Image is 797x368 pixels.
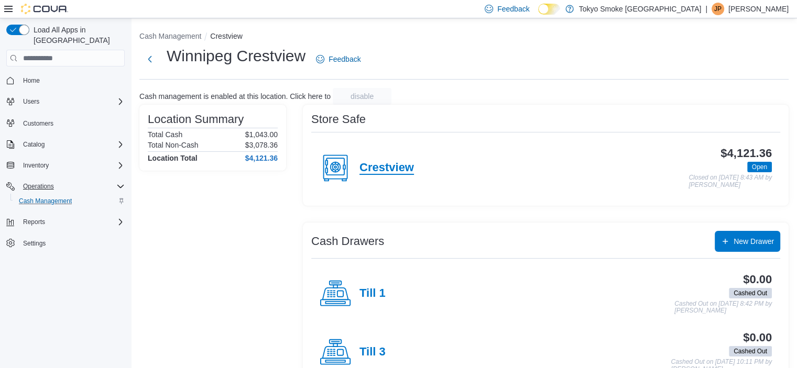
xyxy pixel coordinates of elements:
[23,182,54,191] span: Operations
[29,25,125,46] span: Load All Apps in [GEOGRAPHIC_DATA]
[311,113,366,126] h3: Store Safe
[743,331,772,344] h3: $0.00
[674,300,772,315] p: Cashed Out on [DATE] 8:42 PM by [PERSON_NAME]
[712,3,724,15] div: Jonathan Penheiro
[19,138,49,151] button: Catalog
[2,94,129,109] button: Users
[139,31,789,43] nav: An example of EuiBreadcrumbs
[720,147,772,160] h3: $4,121.36
[148,130,182,139] h6: Total Cash
[19,159,53,172] button: Inventory
[19,237,50,250] a: Settings
[333,88,391,105] button: disable
[538,4,560,15] input: Dark Mode
[19,216,49,228] button: Reports
[351,91,374,102] span: disable
[2,137,129,152] button: Catalog
[23,161,49,170] span: Inventory
[312,49,365,70] a: Feedback
[2,179,129,194] button: Operations
[714,3,722,15] span: JP
[23,119,53,128] span: Customers
[2,236,129,251] button: Settings
[245,154,278,162] h4: $4,121.36
[19,138,125,151] span: Catalog
[19,180,58,193] button: Operations
[734,347,767,356] span: Cashed Out
[752,162,767,172] span: Open
[734,288,767,298] span: Cashed Out
[579,3,702,15] p: Tokyo Smoke [GEOGRAPHIC_DATA]
[245,141,278,149] p: $3,078.36
[210,32,242,40] button: Crestview
[23,218,45,226] span: Reports
[689,174,772,188] p: Closed on [DATE] 8:43 AM by [PERSON_NAME]
[148,154,198,162] h4: Location Total
[23,76,40,85] span: Home
[2,115,129,130] button: Customers
[705,3,707,15] p: |
[19,159,125,172] span: Inventory
[359,287,386,300] h4: Till 1
[245,130,278,139] p: $1,043.00
[23,140,45,149] span: Catalog
[19,180,125,193] span: Operations
[139,92,331,101] p: Cash management is enabled at this location. Click here to
[2,215,129,229] button: Reports
[311,235,384,248] h3: Cash Drawers
[139,49,160,70] button: Next
[359,161,414,175] h4: Crestview
[329,54,361,64] span: Feedback
[743,273,772,286] h3: $0.00
[19,197,72,205] span: Cash Management
[23,239,46,248] span: Settings
[148,141,199,149] h6: Total Non-Cash
[729,346,772,356] span: Cashed Out
[19,237,125,250] span: Settings
[19,74,125,87] span: Home
[19,95,43,108] button: Users
[19,95,125,108] span: Users
[715,231,780,252] button: New Drawer
[148,113,244,126] h3: Location Summary
[15,195,76,207] a: Cash Management
[6,69,125,278] nav: Complex example
[15,195,125,207] span: Cash Management
[139,32,201,40] button: Cash Management
[2,158,129,173] button: Inventory
[2,73,129,88] button: Home
[21,4,68,14] img: Cova
[19,216,125,228] span: Reports
[10,194,129,208] button: Cash Management
[19,74,44,87] a: Home
[359,345,386,359] h4: Till 3
[734,236,774,247] span: New Drawer
[497,4,529,14] span: Feedback
[19,117,58,130] a: Customers
[747,162,772,172] span: Open
[167,46,305,66] h1: Winnipeg Crestview
[23,97,39,106] span: Users
[728,3,789,15] p: [PERSON_NAME]
[729,288,772,298] span: Cashed Out
[19,116,125,129] span: Customers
